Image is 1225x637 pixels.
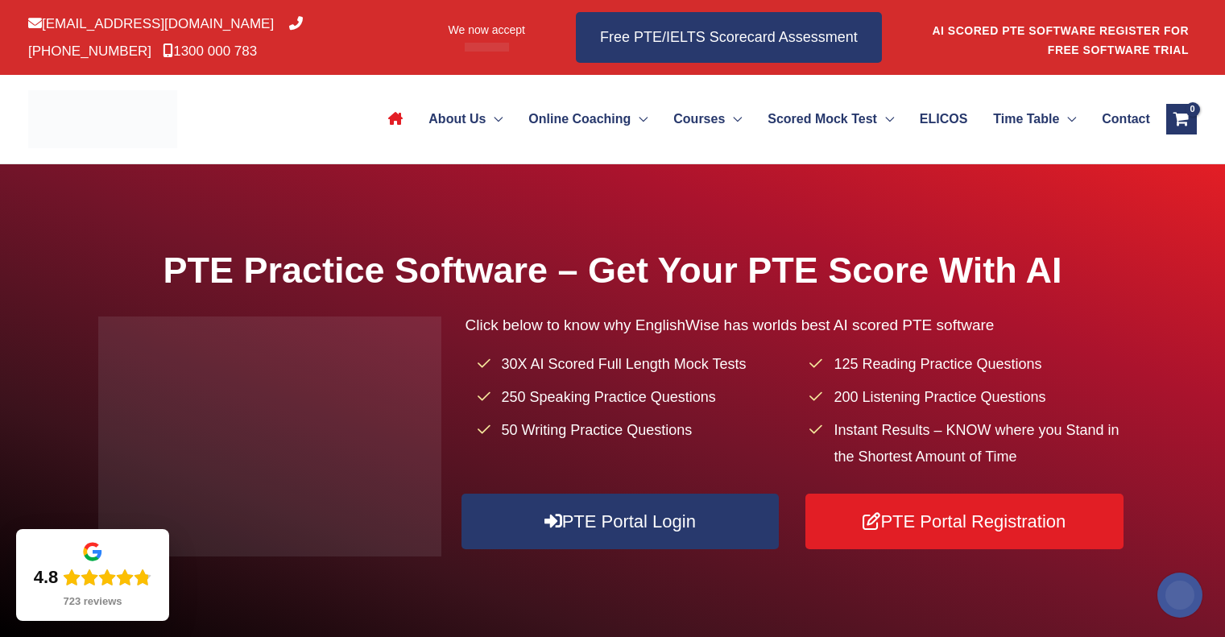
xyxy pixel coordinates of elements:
span: Menu Toggle [486,91,503,147]
span: Contact [1102,91,1150,147]
a: Free PTE/IELTS Scorecard Assessment [576,12,882,63]
a: ELICOS [907,91,980,147]
a: 1300 000 783 [163,43,257,59]
span: ELICOS [920,91,968,147]
span: Menu Toggle [877,91,894,147]
img: pte-institute-main [98,316,441,556]
div: 723 reviews [63,595,122,608]
li: 250 Speaking Practice Questions [478,384,795,411]
a: Contact [1089,91,1149,147]
a: About UsMenu Toggle [416,91,515,147]
a: PTE Portal Login [461,494,779,549]
img: Afterpay-Logo [465,43,509,52]
p: Click below to know why EnglishWise has worlds best AI scored PTE software [466,312,1128,338]
li: 125 Reading Practice Questions [809,351,1127,378]
a: AI SCORED PTE SOFTWARE REGISTER FOR FREE SOFTWARE TRIAL [932,24,1189,56]
h1: PTE Practice Software – Get Your PTE Score With AI [98,245,1128,296]
a: View Shopping Cart, empty [1166,104,1197,134]
span: Scored Mock Test [768,91,877,147]
span: About Us [428,91,486,147]
span: Menu Toggle [631,91,648,147]
a: [EMAIL_ADDRESS][DOMAIN_NAME] [28,16,274,31]
span: Online Coaching [528,91,631,147]
span: Menu Toggle [725,91,742,147]
a: Online CoachingMenu Toggle [515,91,660,147]
div: 4.8 [34,566,59,589]
a: Time TableMenu Toggle [980,91,1089,147]
span: Courses [673,91,725,147]
li: 30X AI Scored Full Length Mock Tests [478,351,795,378]
span: Menu Toggle [1059,91,1076,147]
li: Instant Results – KNOW where you Stand in the Shortest Amount of Time [809,417,1127,471]
img: svg+xml;base64,PHN2ZyB4bWxucz0iaHR0cDovL3d3dy53My5vcmcvMjAwMC9zdmciIHdpZHRoPSIyMDAiIGhlaWdodD0iMj... [1157,573,1202,618]
div: Rating: 4.8 out of 5 [34,566,152,589]
a: [PHONE_NUMBER] [28,16,303,58]
span: We now accept [449,22,525,38]
a: CoursesMenu Toggle [660,91,755,147]
li: 50 Writing Practice Questions [478,417,795,444]
a: Scored Mock TestMenu Toggle [755,91,907,147]
aside: Header Widget 1 [931,11,1197,64]
nav: Site Navigation: Main Menu [375,91,1149,147]
li: 200 Listening Practice Questions [809,384,1127,411]
a: PTE Portal Registration [805,494,1123,549]
img: cropped-ew-logo [28,90,177,148]
span: Time Table [993,91,1059,147]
